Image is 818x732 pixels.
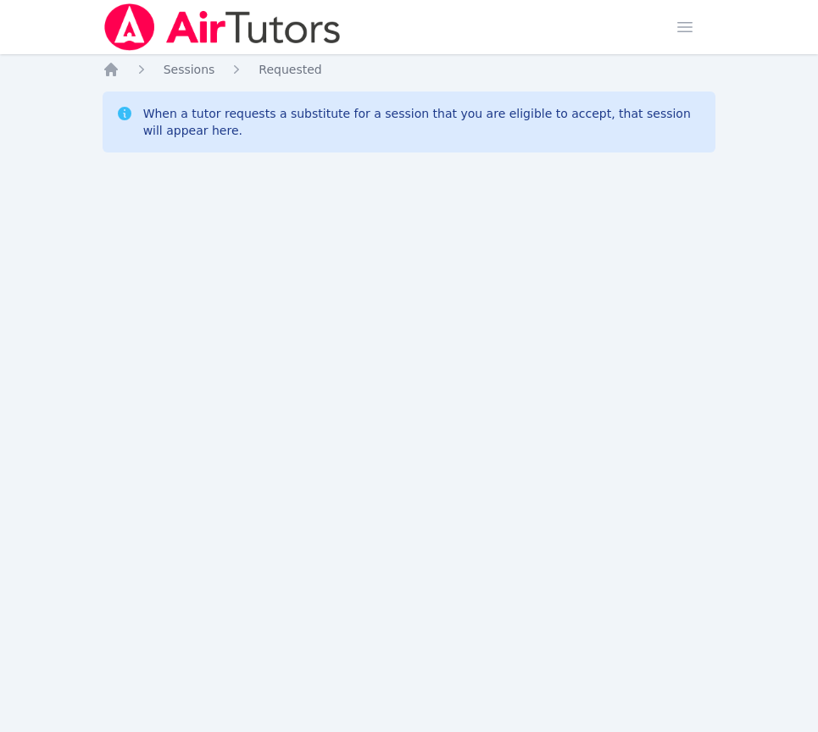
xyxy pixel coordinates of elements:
[164,61,215,78] a: Sessions
[259,61,321,78] a: Requested
[103,61,716,78] nav: Breadcrumb
[259,63,321,76] span: Requested
[164,63,215,76] span: Sessions
[103,3,342,51] img: Air Tutors
[143,105,703,139] div: When a tutor requests a substitute for a session that you are eligible to accept, that session wi...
